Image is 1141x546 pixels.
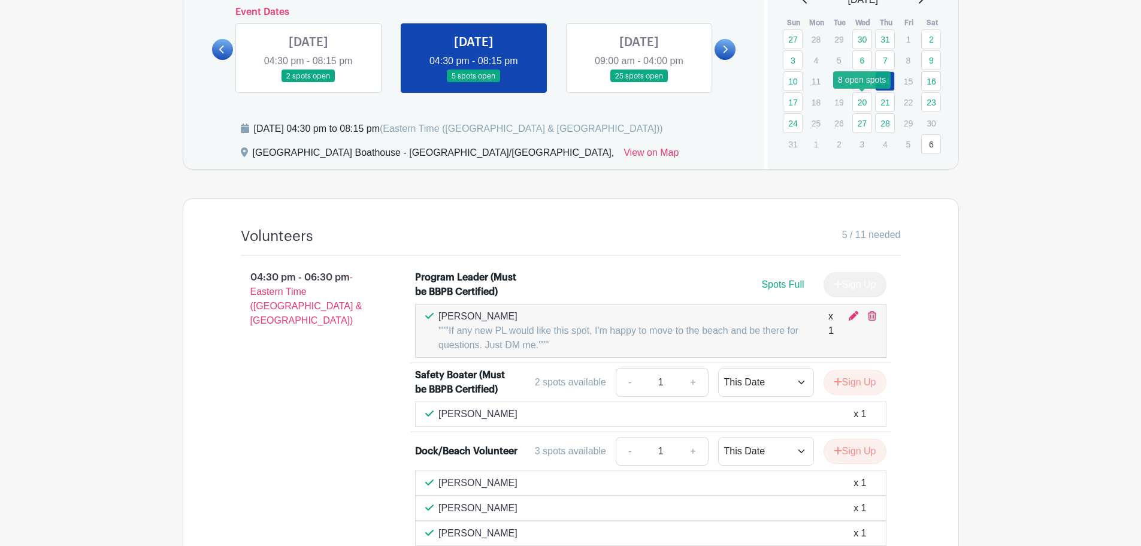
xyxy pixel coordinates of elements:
p: 11 [806,72,826,91]
div: [GEOGRAPHIC_DATA] Boathouse - [GEOGRAPHIC_DATA]/[GEOGRAPHIC_DATA], [253,146,615,165]
div: 2 spots available [535,375,606,390]
p: 19 [829,93,849,111]
a: 6 [852,50,872,70]
a: 31 [875,29,895,49]
p: 30 [921,114,941,132]
a: + [678,368,708,397]
p: 25 [806,114,826,132]
p: 1 [898,30,918,49]
div: x 1 [854,526,866,541]
p: [PERSON_NAME] [438,526,517,541]
div: x 1 [854,501,866,515]
a: 21 [875,92,895,112]
a: 2 [921,29,941,49]
p: 28 [806,30,826,49]
div: x 1 [854,476,866,490]
p: [PERSON_NAME] [438,309,828,324]
div: 3 spots available [535,444,606,458]
a: 6 [921,134,941,154]
p: 5 [829,51,849,70]
p: 12 [829,72,849,91]
span: Spots Full [761,279,804,289]
div: 8 open spots [833,71,891,89]
a: 9 [921,50,941,70]
p: 18 [806,93,826,111]
p: 04:30 pm - 06:30 pm [222,266,397,333]
p: [PERSON_NAME] [438,476,517,490]
a: 27 [852,113,872,133]
a: - [616,437,643,466]
p: [PERSON_NAME] [438,501,517,515]
h4: Volunteers [241,228,313,245]
p: 26 [829,114,849,132]
a: 17 [783,92,803,112]
a: - [616,368,643,397]
a: + [678,437,708,466]
div: Program Leader (Must be BBPB Certified) [415,270,519,299]
th: Mon [806,17,829,29]
th: Tue [828,17,852,29]
th: Fri [898,17,921,29]
a: 23 [921,92,941,112]
button: Sign Up [824,370,886,395]
a: 28 [875,113,895,133]
p: 31 [783,135,803,153]
p: 4 [875,135,895,153]
p: """If any new PL would like this spot, I'm happy to move to the beach and be there for questions.... [438,324,828,352]
div: x 1 [828,309,839,352]
th: Sun [782,17,806,29]
th: Wed [852,17,875,29]
h6: Event Dates [233,7,715,18]
p: 29 [829,30,849,49]
p: 4 [806,51,826,70]
button: Sign Up [824,439,886,464]
span: (Eastern Time ([GEOGRAPHIC_DATA] & [GEOGRAPHIC_DATA])) [380,123,663,134]
p: 5 [898,135,918,153]
th: Thu [874,17,898,29]
p: 22 [898,93,918,111]
a: 7 [875,50,895,70]
div: x 1 [854,407,866,421]
a: 20 [852,92,872,112]
p: [PERSON_NAME] [438,407,517,421]
a: 24 [783,113,803,133]
a: View on Map [624,146,679,165]
a: 10 [783,71,803,91]
a: 30 [852,29,872,49]
p: 3 [852,135,872,153]
p: 8 [898,51,918,70]
div: Safety Boater (Must be BBPB Certified) [415,368,519,397]
div: [DATE] 04:30 pm to 08:15 pm [254,122,663,136]
span: - Eastern Time ([GEOGRAPHIC_DATA] & [GEOGRAPHIC_DATA]) [250,272,362,325]
th: Sat [921,17,944,29]
a: 3 [783,50,803,70]
p: 2 [829,135,849,153]
span: 5 / 11 needed [842,228,901,242]
div: Dock/Beach Volunteer [415,444,517,458]
p: 1 [806,135,826,153]
a: 27 [783,29,803,49]
p: 15 [898,72,918,91]
a: 16 [921,71,941,91]
p: 29 [898,114,918,132]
